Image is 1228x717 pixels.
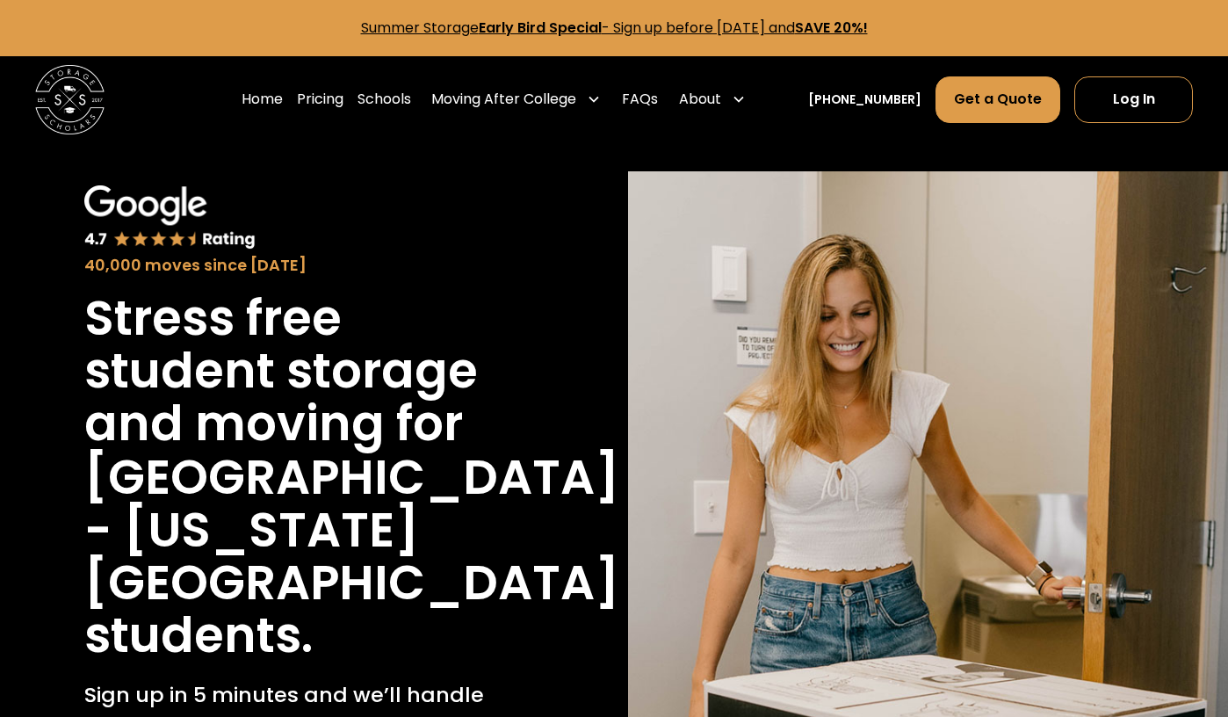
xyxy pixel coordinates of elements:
[84,451,619,610] h1: [GEOGRAPHIC_DATA] - [US_STATE][GEOGRAPHIC_DATA]
[679,89,721,110] div: About
[358,76,411,125] a: Schools
[935,76,1060,124] a: Get a Quote
[479,18,602,38] strong: Early Bird Special
[84,292,516,451] h1: Stress free student storage and moving for
[242,76,283,125] a: Home
[431,89,576,110] div: Moving After College
[808,91,921,109] a: [PHONE_NUMBER]
[35,65,105,135] img: Storage Scholars main logo
[84,185,256,251] img: Google 4.7 star rating
[795,18,868,38] strong: SAVE 20%!
[297,76,343,125] a: Pricing
[84,254,516,278] div: 40,000 moves since [DATE]
[1074,76,1193,124] a: Log In
[622,76,658,125] a: FAQs
[361,18,868,38] a: Summer StorageEarly Bird Special- Sign up before [DATE] andSAVE 20%!
[84,609,313,662] h1: students.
